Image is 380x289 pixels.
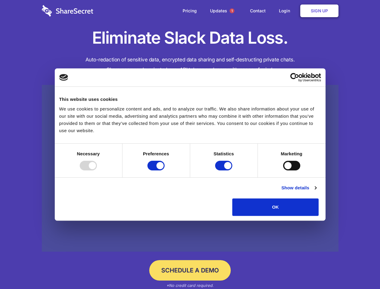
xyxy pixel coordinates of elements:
strong: Necessary [77,151,100,156]
img: logo-wordmark-white-trans-d4663122ce5f474addd5e946df7df03e33cb6a1c49d2221995e7729f52c070b2.svg [42,5,93,17]
h4: Auto-redaction of sensitive data, encrypted data sharing and self-destructing private chats. Shar... [42,55,338,75]
strong: Preferences [143,151,169,156]
strong: Statistics [214,151,234,156]
a: Login [273,2,299,20]
img: logo [59,74,68,81]
div: We use cookies to personalize content and ads, and to analyze our traffic. We also share informat... [59,105,321,134]
strong: Marketing [281,151,302,156]
a: Wistia video thumbnail [42,85,338,252]
button: OK [232,198,319,216]
h1: Eliminate Slack Data Loss. [42,27,338,49]
a: Sign Up [300,5,338,17]
a: Pricing [177,2,203,20]
a: Show details [281,184,316,191]
a: Usercentrics Cookiebot - opens in a new window [268,73,321,82]
em: *No credit card required. [166,283,214,288]
a: Schedule a Demo [149,260,231,281]
div: This website uses cookies [59,96,321,103]
span: 1 [230,8,234,13]
a: Contact [244,2,272,20]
